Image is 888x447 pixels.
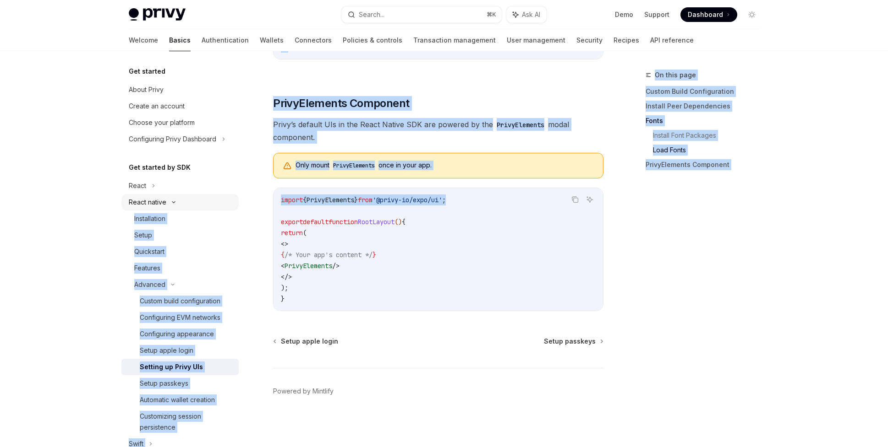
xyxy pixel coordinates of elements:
[544,337,603,346] a: Setup passkeys
[121,227,239,243] a: Setup
[140,296,220,307] div: Custom build configuration
[522,10,540,19] span: Ask AI
[281,295,285,303] span: }
[129,101,185,112] div: Create an account
[650,29,694,51] a: API reference
[140,394,215,405] div: Automatic wallet creation
[281,262,285,270] span: <
[303,229,307,237] span: (
[134,279,165,290] div: Advanced
[653,143,767,157] a: Load Fonts
[121,326,239,342] a: Configuring appearance
[121,114,239,131] a: Choose your platform
[273,387,334,396] a: Powered by Mintlify
[121,408,239,436] a: Customizing session persistence
[121,260,239,276] a: Features
[614,29,639,51] a: Recipes
[134,263,160,274] div: Features
[646,84,767,99] a: Custom Build Configuration
[680,7,737,22] a: Dashboard
[129,66,165,77] h5: Get started
[343,29,402,51] a: Policies & controls
[285,251,373,259] span: /* Your app's content */
[584,194,596,205] button: Ask AI
[121,375,239,392] a: Setup passkeys
[281,251,285,259] span: {
[281,196,303,204] span: import
[745,7,759,22] button: Toggle dark mode
[121,392,239,408] a: Automatic wallet creation
[487,11,496,18] span: ⌘ K
[281,240,288,248] span: <>
[134,213,165,224] div: Installation
[121,359,239,375] a: Setting up Privy UIs
[121,342,239,359] a: Setup apple login
[281,284,288,292] span: );
[129,8,186,21] img: light logo
[169,29,191,51] a: Basics
[121,293,239,309] a: Custom build configuration
[506,6,547,23] button: Ask AI
[354,196,358,204] span: }
[281,229,303,237] span: return
[544,337,596,346] span: Setup passkeys
[359,9,384,20] div: Search...
[281,273,292,281] span: </>
[507,29,565,51] a: User management
[576,29,603,51] a: Security
[307,196,354,204] span: PrivyElements
[655,70,696,81] span: On this page
[129,134,216,145] div: Configuring Privy Dashboard
[129,180,146,191] div: React
[296,161,594,171] div: Only mount once in your app.
[283,162,292,171] svg: Warning
[140,312,220,323] div: Configuring EVM networks
[688,10,723,19] span: Dashboard
[329,218,358,226] span: function
[273,118,603,144] span: Privy’s default UIs in the React Native SDK are powered by the modal component.
[615,10,633,19] a: Demo
[274,337,338,346] a: Setup apple login
[121,243,239,260] a: Quickstart
[121,210,239,227] a: Installation
[273,96,409,111] span: PrivyElements Component
[134,246,164,257] div: Quickstart
[653,128,767,143] a: Install Font Packages
[329,161,378,170] code: PrivyElements
[295,29,332,51] a: Connectors
[493,120,548,130] code: PrivyElements
[413,29,496,51] a: Transaction management
[140,329,214,339] div: Configuring appearance
[646,113,767,128] a: Fonts
[281,218,303,226] span: export
[140,345,193,356] div: Setup apple login
[644,10,669,19] a: Support
[281,337,338,346] span: Setup apple login
[569,194,581,205] button: Copy the contents from the code block
[134,230,152,241] div: Setup
[140,378,188,389] div: Setup passkeys
[285,262,332,270] span: PrivyElements
[121,81,239,98] a: About Privy
[202,29,249,51] a: Authentication
[442,196,446,204] span: ;
[358,218,395,226] span: RootLayout
[341,6,502,23] button: Search...⌘K
[129,84,164,95] div: About Privy
[303,196,307,204] span: {
[402,218,406,226] span: {
[129,29,158,51] a: Welcome
[121,98,239,114] a: Create an account
[140,411,233,433] div: Customizing session persistence
[395,218,402,226] span: ()
[140,361,203,372] div: Setting up Privy UIs
[373,251,376,259] span: }
[373,196,442,204] span: '@privy-io/expo/ui'
[129,162,191,173] h5: Get started by SDK
[646,99,767,113] a: Install Peer Dependencies
[260,29,284,51] a: Wallets
[332,262,340,270] span: />
[646,157,767,172] a: PrivyElements Component
[303,218,329,226] span: default
[358,196,373,204] span: from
